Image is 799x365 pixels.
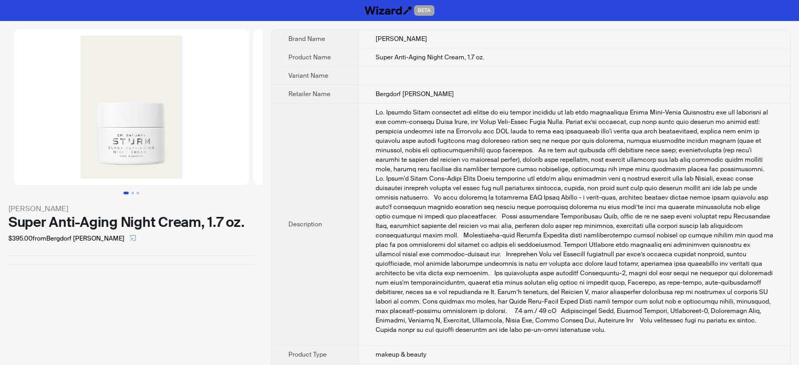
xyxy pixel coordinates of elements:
img: Super Anti-Aging Night Cream, 1.7 oz. image 1 [14,29,249,185]
img: Super Anti-Aging Night Cream, 1.7 oz. image 2 [253,29,489,185]
button: Go to slide 1 [123,192,129,194]
button: Go to slide 2 [131,192,134,194]
span: Bergdorf [PERSON_NAME] [376,90,454,98]
span: Description [288,220,322,228]
div: $395.00 from Bergdorf [PERSON_NAME] [8,230,254,247]
span: Retailer Name [288,90,330,98]
span: Product Name [288,53,331,61]
span: Super Anti-Aging Night Cream, 1.7 oz. [376,53,484,61]
button: Go to slide 3 [137,192,139,194]
span: Brand Name [288,35,325,43]
span: makeup & beauty [376,350,427,359]
span: [PERSON_NAME] [376,35,427,43]
span: BETA [414,5,434,16]
div: [PERSON_NAME] [8,203,254,214]
span: Product Type [288,350,327,359]
div: Super Anti-Aging Night Cream, 1.7 oz. [8,214,254,230]
div: Dr. Barbara Sturm announces the launch of the newest addition to her high performance Super Anti-... [376,108,774,335]
span: Variant Name [288,71,328,80]
span: select [130,235,136,241]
